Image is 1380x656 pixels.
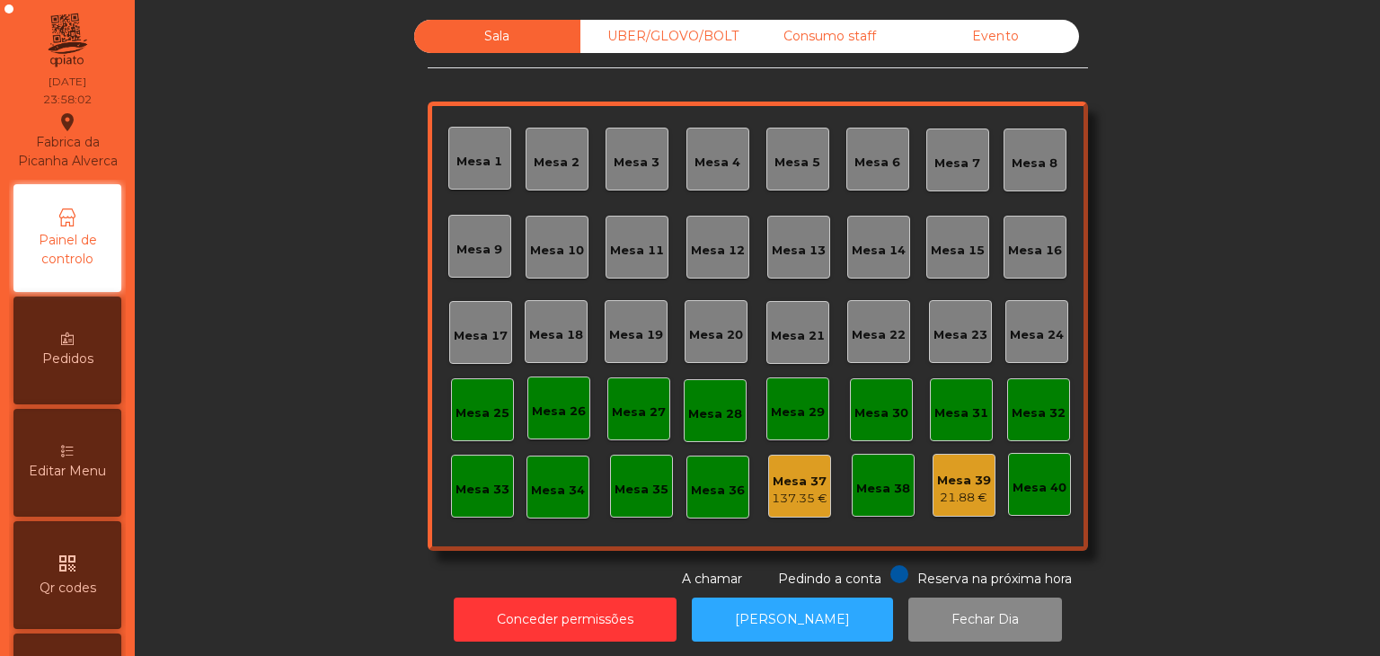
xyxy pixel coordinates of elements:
[18,231,117,269] span: Painel de controlo
[1008,242,1062,260] div: Mesa 16
[456,153,502,171] div: Mesa 1
[530,242,584,260] div: Mesa 10
[772,473,827,491] div: Mesa 37
[57,553,78,574] i: qr_code
[854,154,900,172] div: Mesa 6
[771,403,825,421] div: Mesa 29
[580,20,747,53] div: UBER/GLOVO/BOLT
[778,571,881,587] span: Pedindo a conta
[747,20,913,53] div: Consumo staff
[1010,326,1064,344] div: Mesa 24
[931,242,985,260] div: Mesa 15
[937,489,991,507] div: 21.88 €
[40,579,96,598] span: Qr codes
[771,327,825,345] div: Mesa 21
[908,598,1062,642] button: Fechar Dia
[456,481,509,499] div: Mesa 33
[534,154,579,172] div: Mesa 2
[43,92,92,108] div: 23:58:02
[614,154,659,172] div: Mesa 3
[694,154,740,172] div: Mesa 4
[917,571,1072,587] span: Reserva na próxima hora
[772,490,827,508] div: 137.35 €
[1012,155,1057,173] div: Mesa 8
[934,155,980,173] div: Mesa 7
[682,571,742,587] span: A chamar
[529,326,583,344] div: Mesa 18
[691,482,745,500] div: Mesa 36
[852,326,906,344] div: Mesa 22
[691,242,745,260] div: Mesa 12
[933,326,987,344] div: Mesa 23
[692,598,893,642] button: [PERSON_NAME]
[57,111,78,133] i: location_on
[774,154,820,172] div: Mesa 5
[29,462,106,481] span: Editar Menu
[454,327,508,345] div: Mesa 17
[854,404,908,422] div: Mesa 30
[913,20,1079,53] div: Evento
[42,350,93,368] span: Pedidos
[531,482,585,500] div: Mesa 34
[610,242,664,260] div: Mesa 11
[414,20,580,53] div: Sala
[45,9,89,72] img: qpiato
[689,326,743,344] div: Mesa 20
[454,598,677,642] button: Conceder permissões
[612,403,666,421] div: Mesa 27
[532,403,586,421] div: Mesa 26
[688,405,742,423] div: Mesa 28
[1012,404,1066,422] div: Mesa 32
[937,472,991,490] div: Mesa 39
[772,242,826,260] div: Mesa 13
[14,111,120,171] div: Fabrica da Picanha Alverca
[609,326,663,344] div: Mesa 19
[49,74,86,90] div: [DATE]
[456,241,502,259] div: Mesa 9
[852,242,906,260] div: Mesa 14
[856,480,910,498] div: Mesa 38
[1013,479,1066,497] div: Mesa 40
[934,404,988,422] div: Mesa 31
[615,481,668,499] div: Mesa 35
[456,404,509,422] div: Mesa 25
